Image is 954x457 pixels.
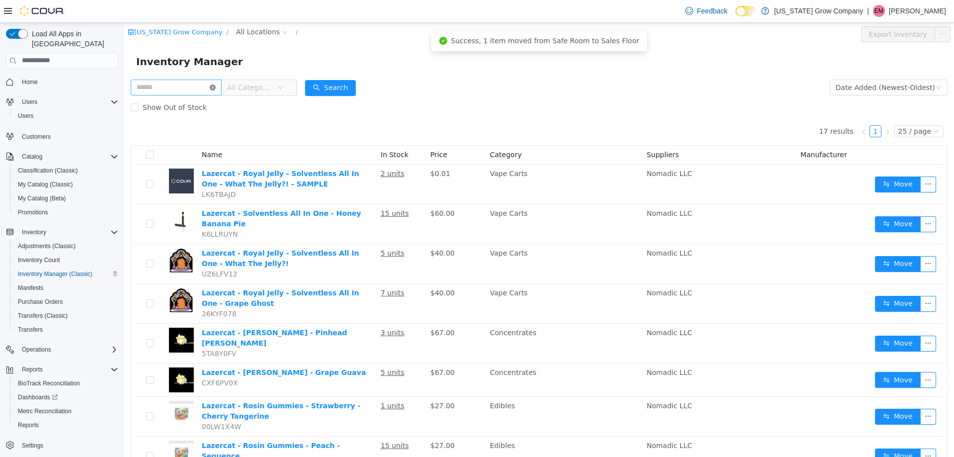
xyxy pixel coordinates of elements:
td: Concentrates [362,301,518,341]
span: Reports [14,419,118,431]
button: icon: ellipsis [796,154,812,170]
span: Inventory [18,226,118,238]
span: Nomadic LLC [522,266,568,274]
div: Date Added (Newest-Oldest) [712,57,811,72]
img: Lazercat - Premo Badder - Grape Guava hero shot [45,345,70,369]
button: icon: swapMove [751,273,796,289]
img: Cova [20,6,65,16]
span: Users [18,112,33,120]
span: Users [14,110,118,122]
a: Dashboards [14,391,62,403]
a: Promotions [14,206,52,218]
a: Feedback [681,1,731,21]
i: icon: down [809,105,815,112]
span: Metrc Reconciliation [14,405,118,417]
p: | [867,5,869,17]
input: Dark Mode [735,6,756,16]
span: Load All Apps in [GEOGRAPHIC_DATA] [28,29,118,49]
span: My Catalog (Beta) [18,194,66,202]
span: Reports [18,421,39,429]
a: icon: shop[US_STATE] Grow Company [3,5,98,13]
button: Purchase Orders [10,295,122,309]
span: Nomadic LLC [522,226,568,234]
span: Inventory Manager (Classic) [14,268,118,280]
span: Customers [22,133,51,141]
span: / [171,5,173,13]
button: Reports [10,418,122,432]
span: $67.00 [306,346,330,354]
span: Price [306,128,323,136]
button: icon: ellipsis [796,273,812,289]
u: 1 units [256,379,280,387]
span: EM [874,5,883,17]
span: All Locations [112,3,156,14]
button: Home [2,75,122,89]
button: icon: swapMove [751,313,796,329]
span: Home [18,76,118,88]
span: In Stock [256,128,284,136]
button: icon: ellipsis [796,386,812,402]
button: Inventory Count [10,253,122,267]
u: 15 units [256,419,285,427]
button: icon: ellipsis [796,233,812,249]
button: icon: swapMove [751,426,796,442]
i: icon: check-circle [315,14,323,22]
button: icon: ellipsis [796,193,812,209]
button: icon: ellipsis [810,3,826,19]
span: Classification (Classic) [18,167,78,175]
img: Lazercat - Royal Jelly - Solventless All In One - What The Jelly?! - SAMPLE placeholder [45,146,70,171]
a: Metrc Reconciliation [14,405,76,417]
li: Previous Page [733,102,745,114]
button: Transfers (Classic) [10,309,122,323]
button: My Catalog (Classic) [10,178,122,191]
span: $67.00 [306,306,330,314]
button: Reports [2,363,122,376]
a: Lazercat - [PERSON_NAME] - Grape Guava [78,346,241,354]
span: Show Out of Stock [14,81,86,89]
button: Users [2,95,122,109]
span: Transfers [18,326,43,334]
button: Classification (Classic) [10,164,122,178]
span: Reports [18,364,118,375]
span: Operations [18,344,118,356]
a: Inventory Count [14,254,64,266]
button: icon: swapMove [751,386,796,402]
span: Manifests [14,282,118,294]
span: Nomadic LLC [522,419,568,427]
span: Suppliers [522,128,555,136]
a: My Catalog (Classic) [14,179,77,190]
a: Lazercat - Rosin Gummies - Strawberry - Cherry Tangerine [78,379,236,397]
span: $40.00 [306,266,330,274]
button: Catalog [2,150,122,164]
span: Users [22,98,37,106]
button: Adjustments (Classic) [10,239,122,253]
td: Vape Carts [362,261,518,301]
a: BioTrack Reconciliation [14,377,84,389]
span: Promotions [14,206,118,218]
a: Reports [14,419,43,431]
div: 25 / page [774,103,807,114]
i: icon: shop [3,6,10,12]
u: 3 units [256,306,280,314]
span: Feedback [697,6,727,16]
div: Emory Moseby [873,5,885,17]
span: Settings [18,439,118,452]
button: Operations [2,343,122,357]
span: LK6TBAJD [78,168,112,176]
span: Customers [18,130,118,142]
span: 00LW1X4W [78,400,117,408]
button: icon: ellipsis [796,313,812,329]
span: Inventory Count [18,256,60,264]
i: icon: down [811,62,817,69]
a: Purchase Orders [14,296,67,308]
a: My Catalog (Beta) [14,192,70,204]
span: All Categories [103,60,148,70]
button: Inventory [2,225,122,239]
a: Settings [18,440,47,452]
button: Settings [2,438,122,453]
a: Adjustments (Classic) [14,240,79,252]
u: 15 units [256,186,285,194]
td: Edibles [362,414,518,454]
span: Category [366,128,397,136]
